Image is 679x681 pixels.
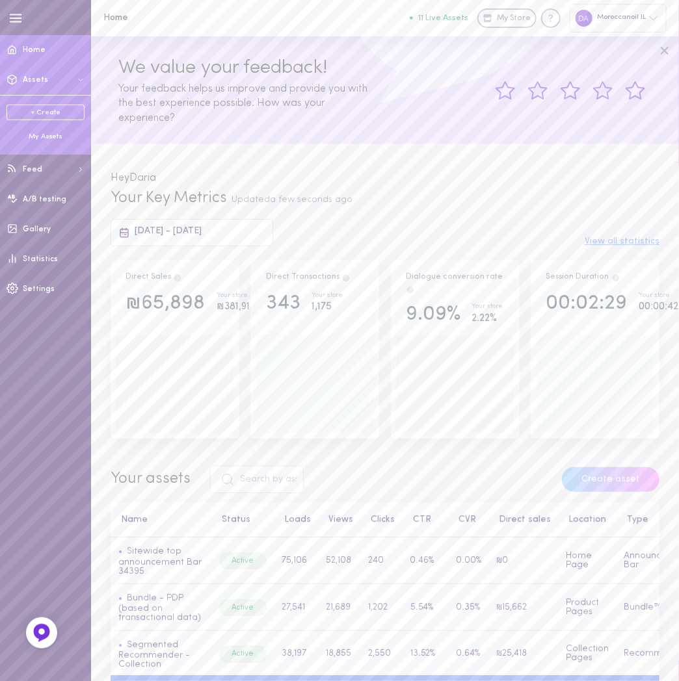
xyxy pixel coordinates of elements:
[403,631,448,678] td: 13.52%
[566,644,609,663] span: Collection Pages
[232,195,353,205] span: Updated a few seconds ago
[472,311,503,327] div: 2.22%
[118,593,201,623] a: Bundle - PDP (based on transactional data)
[319,537,361,584] td: 52,108
[111,173,156,183] span: Hey Daria
[322,515,353,524] button: Views
[32,623,51,643] img: Feedback Button
[217,292,256,300] div: Your store
[452,515,476,524] button: CVR
[23,255,58,263] span: Statistics
[278,515,311,524] button: Loads
[114,515,148,524] button: Name
[639,299,678,315] div: 00:00:42
[7,132,85,142] div: My Assets
[562,515,606,524] button: Location
[406,303,460,326] div: 9.09%
[341,273,351,281] span: Total transactions from users who clicked on a product through Dialogue assets, and purchased the...
[312,299,343,315] div: 1,175
[472,303,503,311] div: Your store
[489,537,559,584] td: ₪0
[585,237,659,246] button: View all statistics
[118,546,122,556] span: •
[492,515,551,524] button: Direct sales
[624,602,661,612] span: Bundle™
[118,640,122,650] span: •
[406,272,504,294] div: Dialogue conversion rate
[173,273,182,281] span: Direct Sales are the result of users clicking on a product and then purchasing the exact same pro...
[406,515,431,524] button: CTR
[219,645,267,662] div: Active
[403,537,448,584] td: 0.46%
[118,546,202,576] a: Sitewide top announcement Bar 34395
[477,8,537,28] a: My Store
[118,640,190,670] a: Segmented Recommender - Collection
[126,272,182,283] div: Direct Sales
[403,584,448,631] td: 5.54%
[448,584,488,631] td: 0.35%
[210,466,304,493] input: Search by asset name or ID
[274,537,318,584] td: 75,106
[118,84,367,123] span: Your feedback helps us improve and provide you with the best experience possible. How was your ex...
[266,292,300,315] div: 343
[118,593,122,603] span: •
[361,631,403,678] td: 2,550
[215,515,250,524] button: Status
[361,584,403,631] td: 1,202
[364,515,395,524] button: Clicks
[23,166,42,173] span: Feed
[410,14,468,22] button: 11 Live Assets
[274,631,318,678] td: 38,197
[219,599,267,616] div: Active
[274,584,318,631] td: 27,541
[566,551,592,570] span: Home Page
[361,537,403,584] td: 240
[448,537,488,584] td: 0.00%
[406,285,415,292] span: The percentage of users who interacted with one of Dialogue`s assets and ended up purchasing in t...
[639,292,678,300] div: Your store
[489,584,559,631] td: ₪15,662
[570,4,667,32] div: Moroccanoil IL
[497,13,531,25] span: My Store
[111,471,191,487] span: Your assets
[266,272,351,283] div: Direct Transactions
[126,292,205,315] div: ₪65,898
[319,584,361,631] td: 21,689
[217,299,256,315] div: ₪381,916
[23,46,46,54] span: Home
[410,14,477,23] a: 11 Live Assets
[566,598,599,617] span: Product Pages
[7,105,85,120] a: + Create
[23,285,55,293] span: Settings
[319,631,361,678] td: 18,855
[118,58,327,78] span: We value your feedback!
[541,8,561,28] div: Knowledge center
[611,273,620,281] span: Track how your session duration increase once users engage with your Assets
[546,272,620,283] div: Session Duration
[448,631,488,678] td: 0.64%
[23,225,51,233] span: Gallery
[103,13,318,23] h1: Home
[620,515,648,524] button: Type
[546,292,628,315] div: 00:02:29
[562,467,659,492] button: Create asset
[23,196,66,203] span: A/B testing
[111,190,227,206] span: Your Key Metrics
[135,226,202,236] span: [DATE] - [DATE]
[312,292,343,300] div: Your store
[489,631,559,678] td: ₪25,418
[23,76,48,84] span: Assets
[219,552,267,569] div: Active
